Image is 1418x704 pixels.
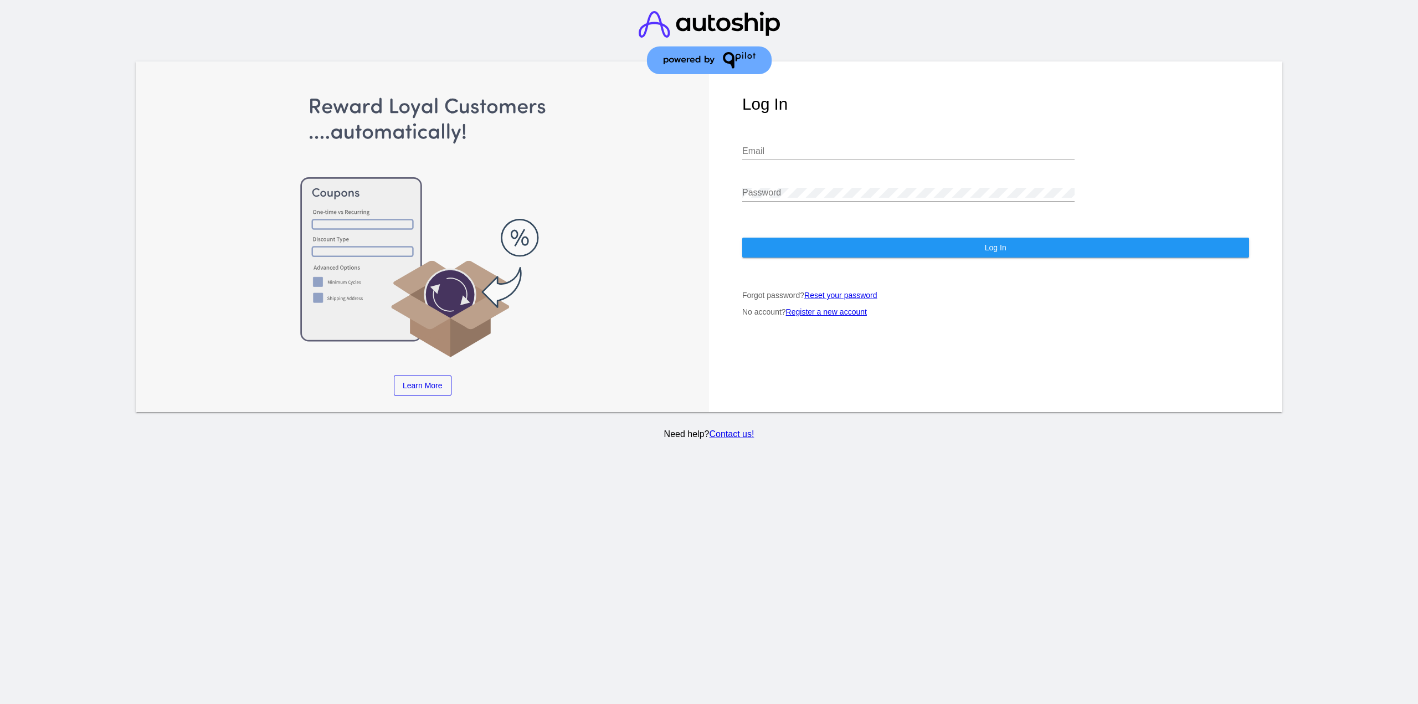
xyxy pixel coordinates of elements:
[134,429,1284,439] p: Need help?
[742,291,1249,300] p: Forgot password?
[742,307,1249,316] p: No account?
[985,243,1006,252] span: Log In
[786,307,867,316] a: Register a new account
[742,238,1249,258] button: Log In
[169,95,676,359] img: Apply Coupons Automatically to Scheduled Orders with QPilot
[394,376,451,395] a: Learn More
[742,95,1249,114] h1: Log In
[403,381,443,390] span: Learn More
[742,146,1075,156] input: Email
[709,429,754,439] a: Contact us!
[804,291,877,300] a: Reset your password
